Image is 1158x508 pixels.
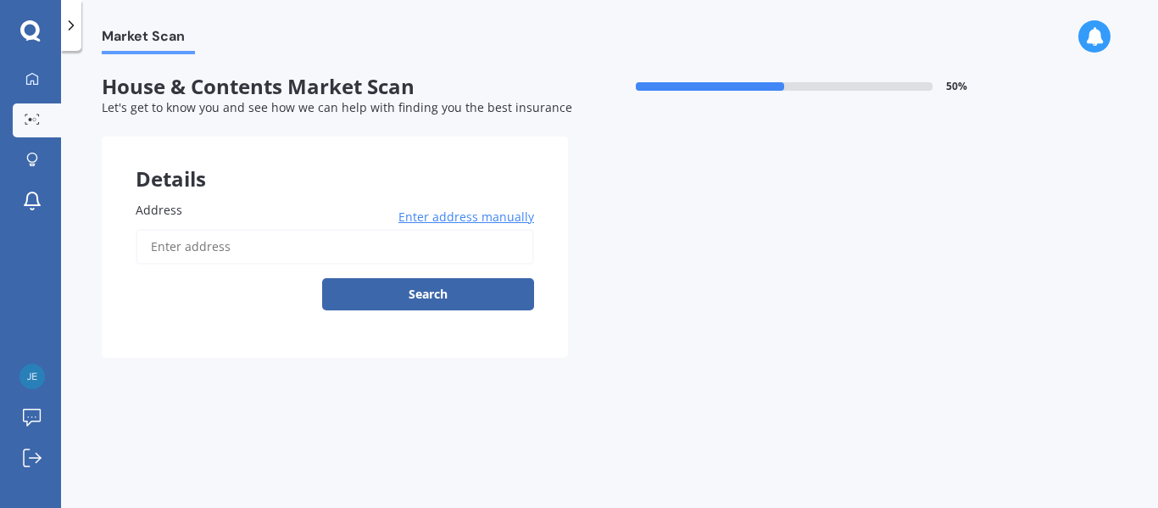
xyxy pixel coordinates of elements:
span: Enter address manually [398,209,534,226]
span: House & Contents Market Scan [102,75,568,99]
button: Search [322,278,534,310]
span: 50 % [946,81,967,92]
span: Let's get to know you and see how we can help with finding you the best insurance [102,99,572,115]
span: Address [136,202,182,218]
img: e6f2e3c21204ade2a5a8b28ba5659b85 [19,364,45,389]
input: Enter address [136,229,534,265]
div: Details [102,137,568,187]
span: Market Scan [102,28,195,51]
